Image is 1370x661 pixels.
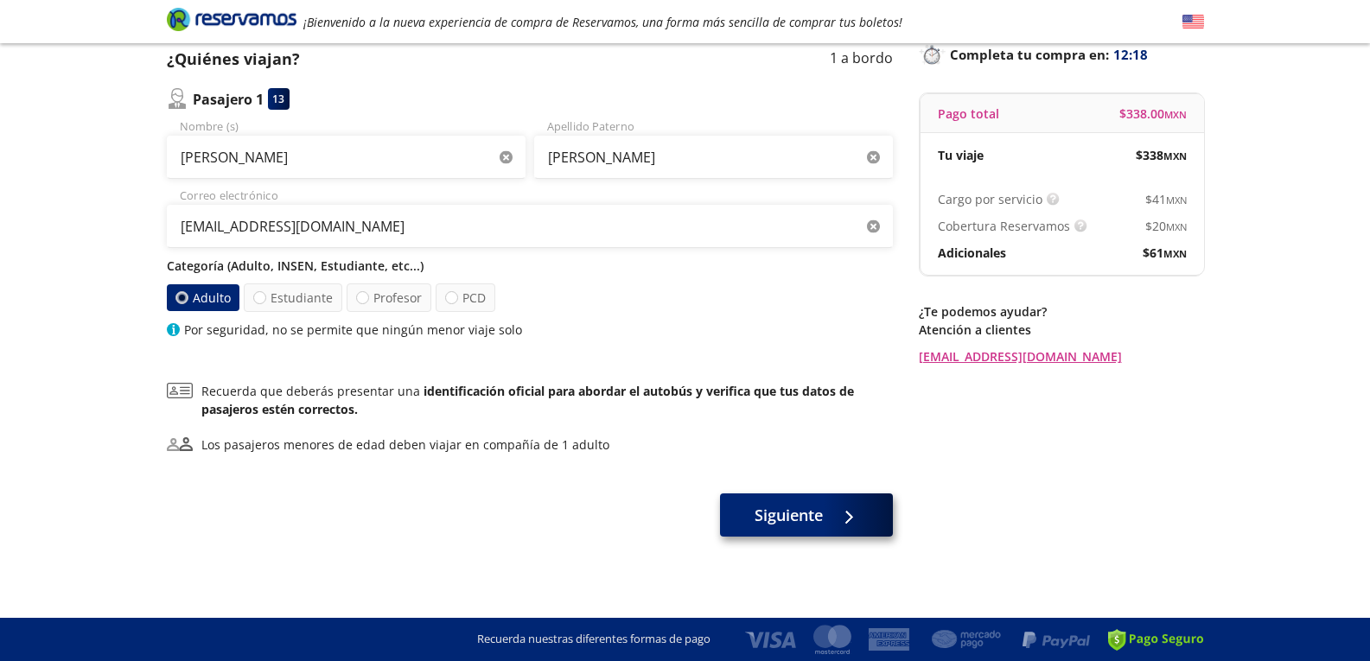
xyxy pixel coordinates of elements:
[938,217,1070,235] p: Cobertura Reservamos
[1119,105,1187,123] span: $ 338.00
[436,283,495,312] label: PCD
[201,435,609,454] div: Los pasajeros menores de edad deben viajar en compañía de 1 adulto
[477,631,710,648] p: Recuerda nuestras diferentes formas de pago
[919,42,1204,67] p: Completa tu compra en :
[1136,146,1187,164] span: $ 338
[938,146,984,164] p: Tu viaje
[1166,220,1187,233] small: MXN
[1163,149,1187,162] small: MXN
[166,284,239,311] label: Adulto
[830,48,893,71] p: 1 a bordo
[1182,11,1204,33] button: English
[1113,45,1148,65] span: 12:18
[919,302,1204,321] p: ¿Te podemos ayudar?
[201,383,854,417] b: identificación oficial para abordar el autobús y verifica que tus datos de pasajeros estén correc...
[167,257,893,275] p: Categoría (Adulto, INSEN, Estudiante, etc...)
[167,205,893,248] input: Correo electrónico
[193,89,264,110] p: Pasajero 1
[755,504,823,527] span: Siguiente
[1164,108,1187,121] small: MXN
[347,283,431,312] label: Profesor
[303,14,902,30] em: ¡Bienvenido a la nueva experiencia de compra de Reservamos, una forma más sencilla de comprar tus...
[919,347,1204,365] a: [EMAIL_ADDRESS][DOMAIN_NAME]
[938,244,1006,262] p: Adicionales
[167,6,296,37] a: Brand Logo
[534,136,893,179] input: Apellido Paterno
[1143,244,1187,262] span: $ 61
[244,283,342,312] label: Estudiante
[919,321,1204,339] p: Atención a clientes
[268,88,290,110] div: 13
[1166,194,1187,207] small: MXN
[938,190,1042,208] p: Cargo por servicio
[720,493,893,537] button: Siguiente
[184,321,522,339] p: Por seguridad, no se permite que ningún menor viaje solo
[1145,217,1187,235] span: $ 20
[167,136,526,179] input: Nombre (s)
[938,105,999,123] p: Pago total
[1145,190,1187,208] span: $ 41
[201,382,893,418] p: Recuerda que deberás presentar una
[167,6,296,32] i: Brand Logo
[1163,247,1187,260] small: MXN
[167,48,300,71] p: ¿Quiénes viajan?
